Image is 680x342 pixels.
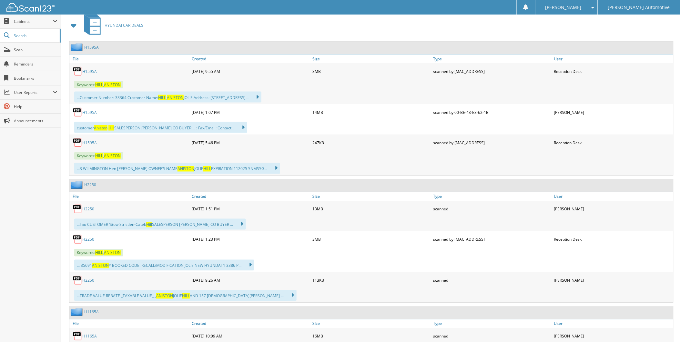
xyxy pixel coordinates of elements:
span: ANISTON [178,166,194,172]
a: H1165A [84,309,99,315]
span: HILL [95,250,103,256]
div: ... 35691 * BOOKED CODE: RECALL/MODIFICATION JOLIE NEW HYUNDAT1 3386 P... [74,260,254,271]
a: Size [311,319,431,328]
img: PDF.png [73,235,82,244]
a: File [69,55,190,63]
a: H1595A [82,110,97,115]
div: [PERSON_NAME] [553,106,673,119]
a: H1165A [82,334,97,339]
span: Keywords: , [74,81,123,88]
span: Help [14,104,57,109]
div: scanned [432,274,553,287]
span: HYUNDAI CAR DEALS [105,23,143,28]
span: Aniston [94,125,107,131]
img: PDF.png [73,138,82,147]
a: HYUNDAI CAR DEALS [80,13,143,38]
div: 14MB [311,106,431,119]
a: Created [190,192,311,201]
span: Reminders [14,61,57,67]
div: 247KB [311,136,431,149]
div: ...3 WILMINGTON Hen [PERSON_NAME] OWNER’S NAME JOLIE EXPIRATION 112025 SNMSSG... [74,163,280,174]
img: PDF.png [73,331,82,341]
span: Bookmarks [14,75,57,81]
a: H1595A [84,45,99,50]
span: User Reports [14,90,53,95]
span: Keywords: , [74,152,123,160]
a: H2250 [84,182,96,188]
span: Scan [14,47,57,53]
a: File [69,319,190,328]
div: 3MB [311,65,431,78]
div: [DATE] 1:23 PM [190,233,311,246]
a: User [553,192,673,201]
a: H2250 [82,206,94,212]
div: ...I au CUSTOMER ‘Stow Stristien-Cateb SALESPERSON [PERSON_NAME] CO BUYER ... [74,219,246,230]
div: [DATE] 9:55 AM [190,65,311,78]
span: Hill [108,125,114,131]
span: HILL [95,82,103,87]
div: [PERSON_NAME] [553,203,673,216]
img: folder2.png [71,181,84,189]
div: ...Customer Number: 33364 Customer Name: , JOLIE Address: [STREET_ADDRESS]... [74,92,261,103]
a: H2250 [82,278,94,283]
span: Keywords: , [74,249,123,256]
a: Type [432,55,553,63]
a: Size [311,192,431,201]
div: [DATE] 5:46 PM [190,136,311,149]
div: scanned by [MAC_ADDRESS] [432,136,553,149]
div: 3MB [311,233,431,246]
div: 113KB [311,274,431,287]
img: folder2.png [71,43,84,51]
span: Search [14,33,56,38]
div: Reception Desk [553,136,673,149]
img: PDF.png [73,204,82,214]
span: ANISTON [104,82,121,87]
a: Type [432,319,553,328]
span: HILL [158,95,166,100]
div: customer SALESPERSON [PERSON_NAME] CO BUYER ... : Fax/Email: Contact... [74,122,247,133]
div: [DATE] 9:26 AM [190,274,311,287]
div: scanned by [MAC_ADDRESS] [432,65,553,78]
span: Cabinets [14,19,53,24]
a: H2250 [82,237,94,242]
a: User [553,55,673,63]
span: ANISTON [104,153,121,159]
span: HILL [203,166,211,172]
img: PDF.png [73,107,82,117]
img: scan123-logo-white.svg [6,3,55,12]
div: Reception Desk [553,233,673,246]
span: HILL [95,153,103,159]
a: Created [190,319,311,328]
a: Size [311,55,431,63]
a: File [69,192,190,201]
img: PDF.png [73,66,82,76]
div: 13MB [311,203,431,216]
span: Hill [146,222,152,227]
span: ANISTON [92,263,109,268]
span: ANISTON [167,95,184,100]
div: ...TRADE VALUE REBATE _TAXABLE VALUE_ _ JOLIE AND 157 [DEMOGRAPHIC_DATA][PERSON_NAME] ... [74,290,297,301]
div: scanned by 00-BE-43-E3-62-1B [432,106,553,119]
span: [PERSON_NAME] Automotive [608,5,670,9]
img: folder2.png [71,308,84,316]
div: [DATE] 1:07 PM [190,106,311,119]
span: [PERSON_NAME] [545,5,582,9]
div: scanned by [MAC_ADDRESS] [432,233,553,246]
a: User [553,319,673,328]
span: HILL [182,293,190,299]
a: H1595A [82,69,97,74]
img: PDF.png [73,276,82,285]
div: [DATE] 1:51 PM [190,203,311,216]
iframe: Chat Widget [648,311,680,342]
a: H1595A [82,140,97,146]
span: Announcements [14,118,57,124]
a: Created [190,55,311,63]
div: scanned [432,203,553,216]
div: [PERSON_NAME] [553,274,673,287]
span: ANISTON [104,250,121,256]
div: Reception Desk [553,65,673,78]
span: ANISTON [156,293,173,299]
a: Type [432,192,553,201]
